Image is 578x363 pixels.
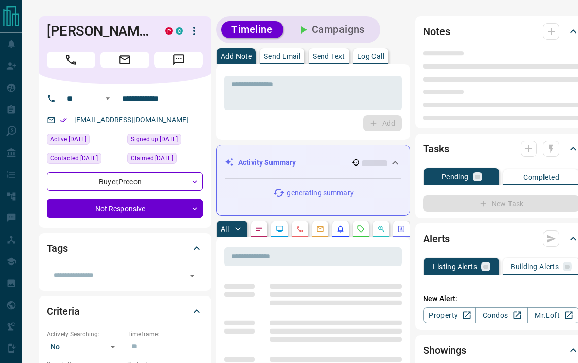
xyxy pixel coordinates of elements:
p: Add Note [221,53,252,60]
p: Send Email [264,53,300,60]
svg: Listing Alerts [336,225,345,233]
p: Pending [441,173,469,180]
div: Fri Aug 08 2025 [47,134,122,148]
a: [EMAIL_ADDRESS][DOMAIN_NAME] [74,116,189,124]
svg: Opportunities [377,225,385,233]
svg: Notes [255,225,263,233]
svg: Calls [296,225,304,233]
p: Building Alerts [511,263,559,270]
h2: Criteria [47,303,80,319]
span: Claimed [DATE] [131,153,173,163]
h2: Tasks [423,141,449,157]
span: Active [DATE] [50,134,86,144]
div: Criteria [47,299,203,323]
h2: Notes [423,23,450,40]
p: All [221,225,229,233]
svg: Emails [316,225,324,233]
h2: Alerts [423,230,450,247]
span: Call [47,52,95,68]
a: Condos [475,307,528,323]
p: Actively Searching: [47,329,122,339]
div: Mon Jan 11 2021 [127,134,203,148]
button: Open [185,269,199,283]
button: Timeline [221,21,283,38]
p: Send Text [313,53,345,60]
p: generating summary [287,188,353,199]
p: Completed [523,174,559,181]
svg: Lead Browsing Activity [276,225,284,233]
div: property.ca [165,27,173,35]
h2: Tags [47,240,67,256]
p: Timeframe: [127,329,203,339]
button: Campaigns [287,21,375,38]
svg: Email Verified [60,117,67,124]
div: No [47,339,122,355]
div: Tags [47,236,203,260]
span: Message [154,52,203,68]
span: Email [100,52,149,68]
p: Listing Alerts [433,263,477,270]
div: Activity Summary [225,153,401,172]
div: Not Responsive [47,199,203,218]
svg: Requests [357,225,365,233]
h1: [PERSON_NAME] [47,23,150,39]
div: Wed Aug 06 2025 [47,153,122,167]
div: condos.ca [176,27,183,35]
div: Tue Jul 29 2025 [127,153,203,167]
h2: Showings [423,342,466,358]
p: Log Call [357,53,384,60]
span: Signed up [DATE] [131,134,178,144]
a: Property [423,307,475,323]
button: Open [101,92,114,105]
span: Contacted [DATE] [50,153,98,163]
svg: Agent Actions [397,225,405,233]
div: Buyer , Precon [47,172,203,191]
p: Activity Summary [238,157,296,168]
